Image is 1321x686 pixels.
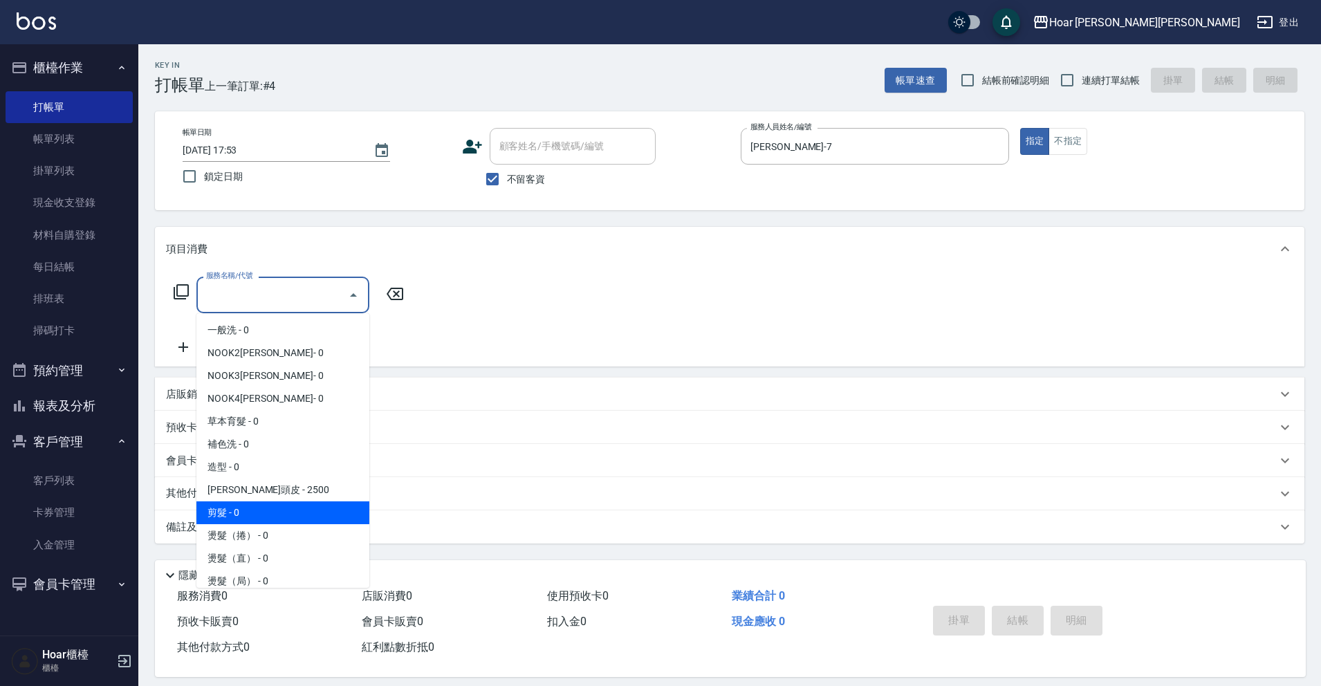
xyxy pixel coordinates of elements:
span: 燙髮（捲） - 0 [196,524,369,547]
span: 造型 - 0 [196,456,369,479]
p: 預收卡販賣 [166,420,218,435]
a: 排班表 [6,283,133,315]
a: 掃碼打卡 [6,315,133,346]
button: 預約管理 [6,353,133,389]
span: 預收卡販賣 0 [177,615,239,628]
span: 一般洗 - 0 [196,319,369,342]
span: 紅利點數折抵 0 [362,640,434,653]
p: 櫃檯 [42,662,113,674]
button: 不指定 [1049,128,1087,155]
p: 隱藏業績明細 [178,568,241,583]
a: 材料自購登錄 [6,219,133,251]
a: 掛單列表 [6,155,133,187]
button: 客戶管理 [6,424,133,460]
span: 扣入金 0 [547,615,586,628]
div: 其他付款方式 [155,477,1304,510]
p: 項目消費 [166,242,207,257]
a: 打帳單 [6,91,133,123]
a: 現金收支登錄 [6,187,133,219]
span: 鎖定日期 [204,169,243,184]
label: 服務名稱/代號 [206,270,252,281]
button: Choose date, selected date is 2025-09-06 [365,134,398,167]
button: save [992,8,1020,36]
div: 備註及來源 [155,510,1304,544]
h5: Hoar櫃檯 [42,648,113,662]
h3: 打帳單 [155,75,205,95]
button: Hoar [PERSON_NAME][PERSON_NAME] [1027,8,1246,37]
a: 卡券管理 [6,497,133,528]
span: 燙髮（直） - 0 [196,547,369,570]
button: Close [342,284,364,306]
span: 上一筆訂單:#4 [205,77,276,95]
div: 預收卡販賣 [155,411,1304,444]
button: 會員卡管理 [6,566,133,602]
span: 使用預收卡 0 [547,589,609,602]
div: 店販銷售 [155,378,1304,411]
a: 帳單列表 [6,123,133,155]
span: [PERSON_NAME]頭皮 - 2500 [196,479,369,501]
span: NOOK3[PERSON_NAME]- 0 [196,364,369,387]
div: Hoar [PERSON_NAME][PERSON_NAME] [1049,14,1240,31]
span: 其他付款方式 0 [177,640,250,653]
span: 連續打單結帳 [1082,73,1140,88]
input: YYYY/MM/DD hh:mm [183,139,360,162]
a: 入金管理 [6,529,133,561]
img: Person [11,647,39,675]
a: 每日結帳 [6,251,133,283]
span: 會員卡販賣 0 [362,615,423,628]
p: 備註及來源 [166,520,218,535]
span: NOOK2[PERSON_NAME]- 0 [196,342,369,364]
span: 補色洗 - 0 [196,433,369,456]
span: 現金應收 0 [732,615,785,628]
div: 項目消費 [155,227,1304,271]
h2: Key In [155,61,205,70]
div: 會員卡銷售 [155,444,1304,477]
span: 服務消費 0 [177,589,228,602]
span: NOOK4[PERSON_NAME]- 0 [196,387,369,410]
label: 帳單日期 [183,127,212,138]
p: 其他付款方式 [166,486,235,501]
span: 不留客資 [507,172,546,187]
button: 報表及分析 [6,388,133,424]
span: 燙髮（局） - 0 [196,570,369,593]
a: 客戶列表 [6,465,133,497]
button: 櫃檯作業 [6,50,133,86]
p: 店販銷售 [166,387,207,402]
span: 店販消費 0 [362,589,412,602]
span: 結帳前確認明細 [982,73,1050,88]
span: 草本育髮 - 0 [196,410,369,433]
label: 服務人員姓名/編號 [750,122,811,132]
button: 帳單速查 [885,68,947,93]
p: 會員卡銷售 [166,454,218,468]
img: Logo [17,12,56,30]
span: 業績合計 0 [732,589,785,602]
span: 剪髮 - 0 [196,501,369,524]
button: 指定 [1020,128,1050,155]
button: 登出 [1251,10,1304,35]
